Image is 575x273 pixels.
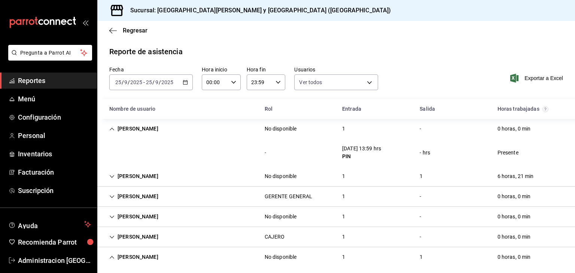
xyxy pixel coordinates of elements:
div: Cell [259,250,303,264]
div: Cell [492,230,537,244]
input: -- [155,79,159,85]
input: -- [124,79,128,85]
span: Pregunta a Parrot AI [20,49,80,57]
span: Suscripción [18,185,91,196]
div: HeadCell [336,102,414,116]
label: Usuarios [294,67,378,72]
div: Cell [103,250,164,264]
div: HeadCell [259,102,336,116]
div: Cell [103,190,164,203]
div: - [265,149,266,157]
div: Cell [103,230,164,244]
div: Row [97,247,575,267]
button: Regresar [109,27,147,34]
div: Cell [259,210,303,224]
div: Cell [103,210,164,224]
div: Cell [492,210,537,224]
span: / [128,79,130,85]
div: Cell [259,122,303,136]
label: Hora fin [247,67,286,72]
span: / [159,79,161,85]
div: HeadCell [414,102,491,116]
div: Cell [492,250,537,264]
div: Cell [414,210,427,224]
div: Cell [414,250,429,264]
div: No disponible [265,172,297,180]
div: Cell [259,169,303,183]
a: Pregunta a Parrot AI [5,54,92,62]
span: Ver todos [299,79,322,86]
svg: El total de horas trabajadas por usuario es el resultado de la suma redondeada del registro de ho... [542,106,548,112]
div: Cell [259,190,319,203]
input: -- [146,79,152,85]
span: Facturación [18,167,91,177]
div: Cell [103,122,164,136]
div: HeadCell [492,102,569,116]
span: / [122,79,124,85]
div: Cell [336,230,351,244]
span: Ayuda [18,220,81,229]
input: ---- [161,79,174,85]
div: Cell [336,142,387,163]
div: Cell [336,169,351,183]
div: Cell [336,250,351,264]
div: No disponible [265,213,297,221]
div: Cell [414,190,427,203]
span: Administracion [GEOGRAPHIC_DATA][PERSON_NAME] [18,255,91,266]
span: Regresar [123,27,147,34]
div: Row [97,166,575,187]
span: Menú [18,94,91,104]
div: [DATE] 13:59 hrs [342,145,381,153]
span: Reportes [18,76,91,86]
span: / [152,79,155,85]
div: Cell [259,146,272,160]
div: Row [97,139,575,166]
div: Cell [414,169,429,183]
div: Row [97,119,575,139]
div: Cell [336,190,351,203]
span: Configuración [18,112,91,122]
span: Recomienda Parrot [18,237,91,247]
div: - hrs [420,149,430,157]
div: GERENTE GENERAL [265,193,313,200]
div: Cell [492,190,537,203]
span: Inventarios [18,149,91,159]
div: Cell [492,122,537,136]
div: Cell [492,169,540,183]
span: Personal [18,131,91,141]
label: Hora inicio [202,67,241,72]
div: Cell [492,146,524,160]
button: open_drawer_menu [82,19,88,25]
div: No disponible [265,253,297,261]
div: Row [97,187,575,207]
div: Head [97,99,575,119]
button: Pregunta a Parrot AI [8,45,92,61]
input: ---- [130,79,143,85]
div: Row [97,227,575,247]
div: Cell [103,169,164,183]
span: - [143,79,145,85]
div: CAJERO [265,233,285,241]
div: Cell [414,146,436,160]
input: -- [115,79,122,85]
div: Cell [414,122,427,136]
div: Row [97,207,575,227]
div: No disponible [265,125,297,133]
div: PIN [342,153,381,160]
div: Cell [336,210,351,224]
div: Cell [336,122,351,136]
h3: Sucursal: [GEOGRAPHIC_DATA][PERSON_NAME] y [GEOGRAPHIC_DATA] ([GEOGRAPHIC_DATA]) [124,6,391,15]
div: Cell [414,230,427,244]
label: Fecha [109,67,193,72]
div: Cell [103,150,115,156]
div: Cell [259,230,291,244]
div: HeadCell [103,102,259,116]
div: Reporte de asistencia [109,46,183,57]
button: Exportar a Excel [512,74,563,83]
